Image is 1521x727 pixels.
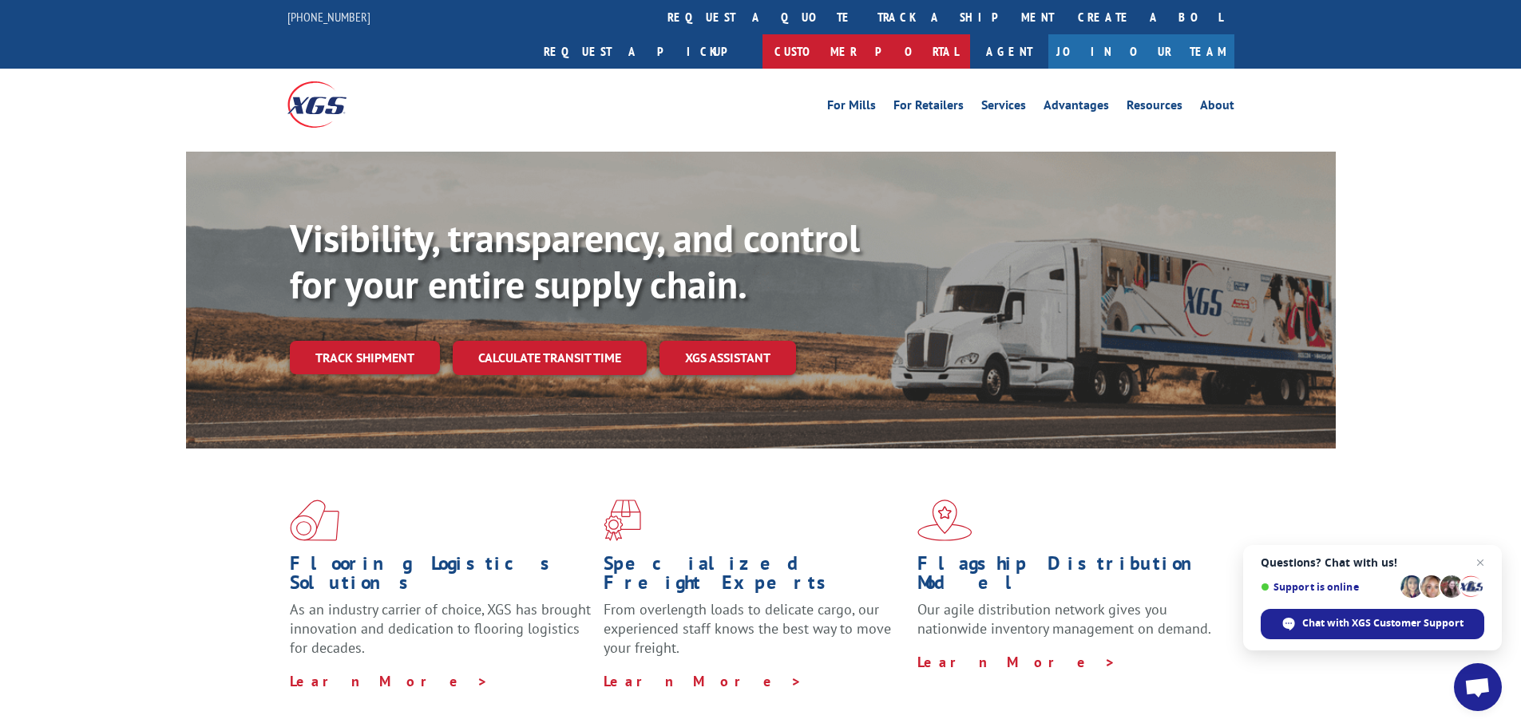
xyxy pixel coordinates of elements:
[290,500,339,541] img: xgs-icon-total-supply-chain-intelligence-red
[762,34,970,69] a: Customer Portal
[1454,663,1502,711] div: Open chat
[917,554,1219,600] h1: Flagship Distribution Model
[1200,99,1234,117] a: About
[287,9,370,25] a: [PHONE_NUMBER]
[532,34,762,69] a: Request a pickup
[917,653,1116,671] a: Learn More >
[917,500,972,541] img: xgs-icon-flagship-distribution-model-red
[604,500,641,541] img: xgs-icon-focused-on-flooring-red
[1302,616,1464,630] span: Chat with XGS Customer Support
[290,554,592,600] h1: Flooring Logistics Solutions
[893,99,964,117] a: For Retailers
[827,99,876,117] a: For Mills
[1261,556,1484,569] span: Questions? Chat with us!
[290,213,860,309] b: Visibility, transparency, and control for your entire supply chain.
[604,600,905,671] p: From overlength loads to delicate cargo, our experienced staff knows the best way to move your fr...
[290,672,489,690] a: Learn More >
[917,600,1211,638] span: Our agile distribution network gives you nationwide inventory management on demand.
[290,600,591,657] span: As an industry carrier of choice, XGS has brought innovation and dedication to flooring logistics...
[1127,99,1182,117] a: Resources
[604,554,905,600] h1: Specialized Freight Experts
[970,34,1048,69] a: Agent
[1261,609,1484,639] div: Chat with XGS Customer Support
[290,341,440,374] a: Track shipment
[453,341,647,375] a: Calculate transit time
[981,99,1026,117] a: Services
[604,672,802,690] a: Learn More >
[1044,99,1109,117] a: Advantages
[1471,553,1490,572] span: Close chat
[1048,34,1234,69] a: Join Our Team
[1261,581,1395,593] span: Support is online
[659,341,796,375] a: XGS ASSISTANT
